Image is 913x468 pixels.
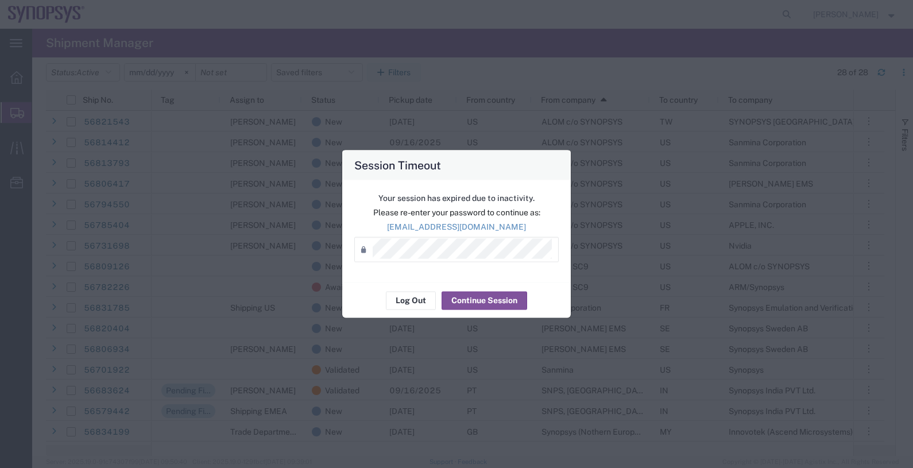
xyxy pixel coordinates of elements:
p: Please re-enter your password to continue as: [354,206,559,218]
h4: Session Timeout [354,156,441,173]
button: Continue Session [442,291,527,310]
p: Your session has expired due to inactivity. [354,192,559,204]
button: Log Out [386,291,436,310]
p: [EMAIL_ADDRESS][DOMAIN_NAME] [354,221,559,233]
